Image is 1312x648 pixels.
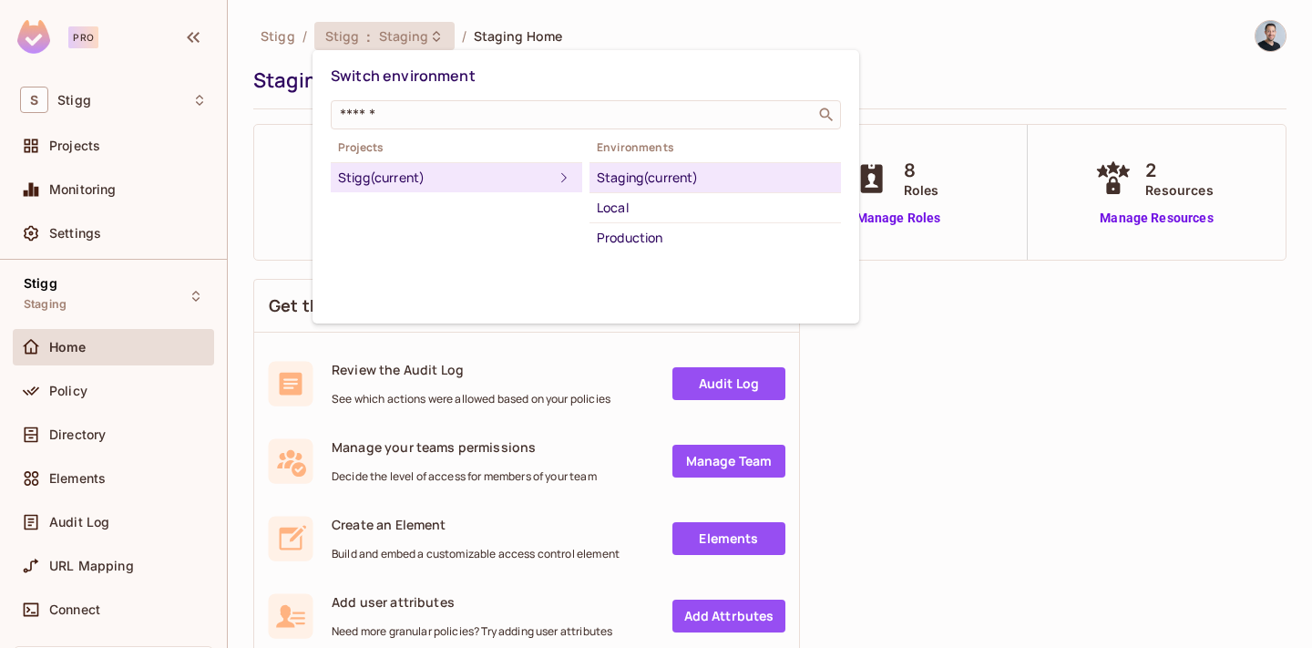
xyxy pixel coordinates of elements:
[331,140,582,155] span: Projects
[589,140,841,155] span: Environments
[597,197,834,219] div: Local
[331,66,476,86] span: Switch environment
[338,167,553,189] div: Stigg (current)
[597,167,834,189] div: Staging (current)
[597,227,834,249] div: Production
